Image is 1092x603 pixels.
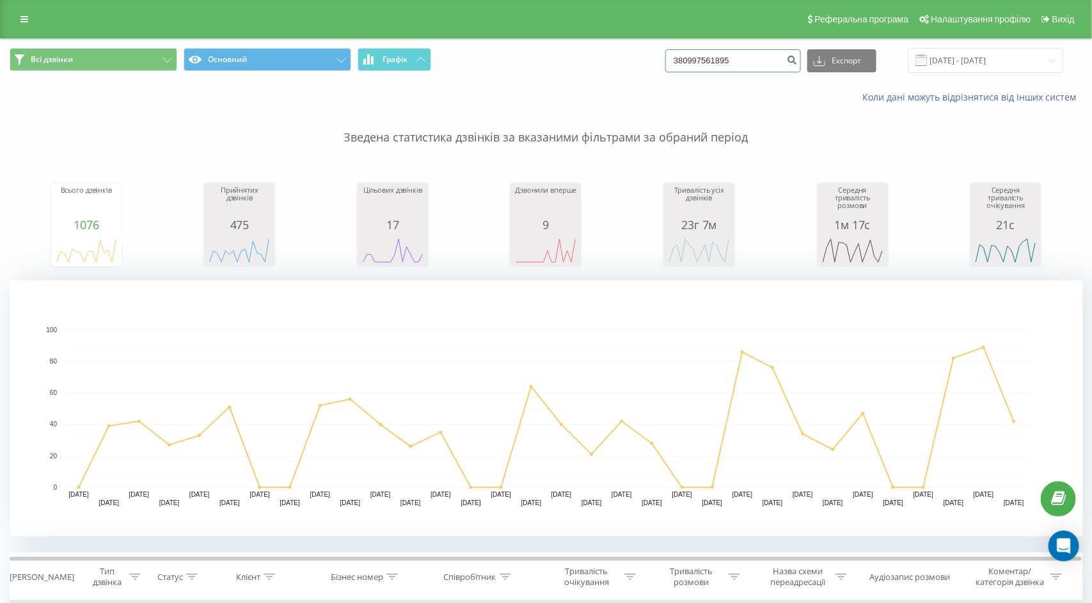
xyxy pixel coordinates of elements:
div: Тип дзвінка [88,566,126,588]
text: [DATE] [944,500,964,507]
div: 475 [207,218,271,231]
text: [DATE] [400,500,421,507]
span: Вихід [1052,14,1075,24]
text: [DATE] [793,492,813,499]
text: [DATE] [340,500,361,507]
div: Співробітник [444,572,496,583]
svg: A chart. [361,231,425,269]
button: Основний [184,48,351,71]
text: [DATE] [491,492,512,499]
svg: A chart. [821,231,885,269]
text: 80 [50,358,58,365]
div: 9 [514,218,578,231]
text: [DATE] [853,492,873,499]
div: 17 [361,218,425,231]
text: [DATE] [521,500,542,507]
text: [DATE] [974,492,994,499]
text: [DATE] [431,492,451,499]
text: [DATE] [310,492,331,499]
text: [DATE] [702,500,723,507]
svg: A chart. [667,231,731,269]
text: [DATE] [582,500,602,507]
text: [DATE] [280,500,300,507]
a: Коли дані можуть відрізнятися вiд інших систем [862,91,1082,103]
div: Коментар/категорія дзвінка [972,566,1047,588]
button: Експорт [807,49,876,72]
text: [DATE] [672,492,692,499]
text: [DATE] [763,500,783,507]
div: 21с [974,218,1038,231]
div: 1076 [54,218,118,231]
text: [DATE] [68,492,89,499]
text: 20 [50,453,58,460]
text: [DATE] [914,492,934,499]
text: [DATE] [551,492,572,499]
svg: A chart. [974,231,1038,269]
text: [DATE] [189,492,210,499]
text: [DATE] [370,492,391,499]
text: [DATE] [883,500,904,507]
div: Open Intercom Messenger [1048,531,1079,561]
div: Прийнятих дзвінків [207,186,271,218]
text: 0 [53,484,57,491]
div: Середня тривалість очікування [974,186,1038,218]
text: [DATE] [732,492,753,499]
svg: A chart. [514,231,578,269]
button: Всі дзвінки [10,48,177,71]
div: Бізнес номер [331,572,383,583]
text: [DATE] [823,500,843,507]
text: [DATE] [159,500,180,507]
div: 23г 7м [667,218,731,231]
div: Середня тривалість розмови [821,186,885,218]
text: 100 [46,326,57,334]
div: [PERSON_NAME] [10,572,74,583]
text: [DATE] [1004,500,1024,507]
svg: A chart. [207,231,271,269]
text: [DATE] [642,500,662,507]
text: [DATE] [129,492,150,499]
text: [DATE] [99,500,119,507]
div: Тривалість очікування [553,566,621,588]
text: 40 [50,421,58,428]
text: [DATE] [461,500,481,507]
div: Клієнт [236,572,260,583]
div: Статус [157,572,183,583]
text: [DATE] [249,492,270,499]
text: [DATE] [612,492,632,499]
div: Аудіозапис розмови [870,572,951,583]
text: [DATE] [219,500,240,507]
span: Всі дзвінки [31,54,73,65]
text: 60 [50,390,58,397]
svg: A chart. [10,280,1083,536]
svg: A chart. [54,231,118,269]
span: Реферальна програма [815,14,909,24]
span: Налаштування профілю [931,14,1031,24]
div: Тривалість розмови [657,566,725,588]
p: Зведена статистика дзвінків за вказаними фільтрами за обраний період [10,104,1082,146]
button: Графік [358,48,431,71]
span: Графік [383,55,408,64]
div: Дзвонили вперше [514,186,578,218]
div: Цільових дзвінків [361,186,425,218]
input: Пошук за номером [665,49,801,72]
div: Назва схеми переадресації [764,566,832,588]
div: 1м 17с [821,218,885,231]
div: Всього дзвінків [54,186,118,218]
div: Тривалість усіх дзвінків [667,186,731,218]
